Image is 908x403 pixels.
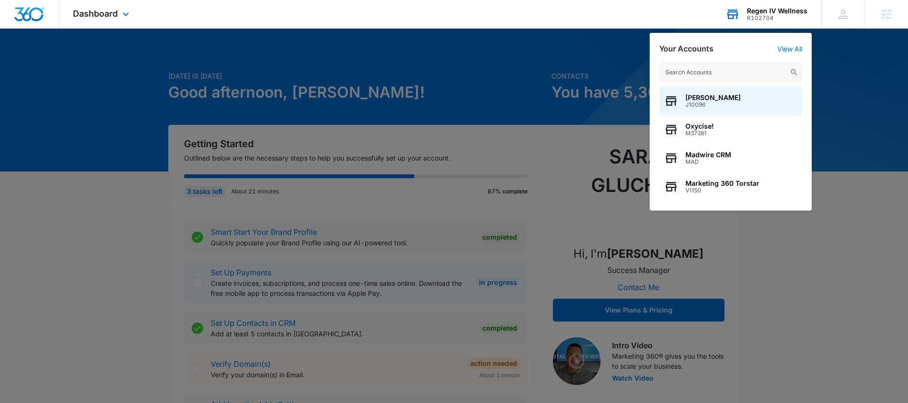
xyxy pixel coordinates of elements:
span: J10096 [685,101,741,108]
button: Madwire CRMMAD [659,144,802,172]
a: View All [777,45,802,53]
div: account id [747,15,807,21]
span: [PERSON_NAME] [685,94,741,101]
button: [PERSON_NAME]J10096 [659,87,802,115]
span: V1150 [685,187,759,194]
span: Madwire CRM [685,151,731,159]
span: M37381 [685,130,714,137]
span: Marketing 360 Torstar [685,180,759,187]
span: Oxycise! [685,122,714,130]
div: account name [747,7,807,15]
button: Marketing 360 TorstarV1150 [659,172,802,201]
span: Dashboard [73,9,118,19]
h2: Your Accounts [659,44,714,53]
input: Search Accounts [659,63,802,82]
span: MAD [685,159,731,165]
button: Oxycise!M37381 [659,115,802,144]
